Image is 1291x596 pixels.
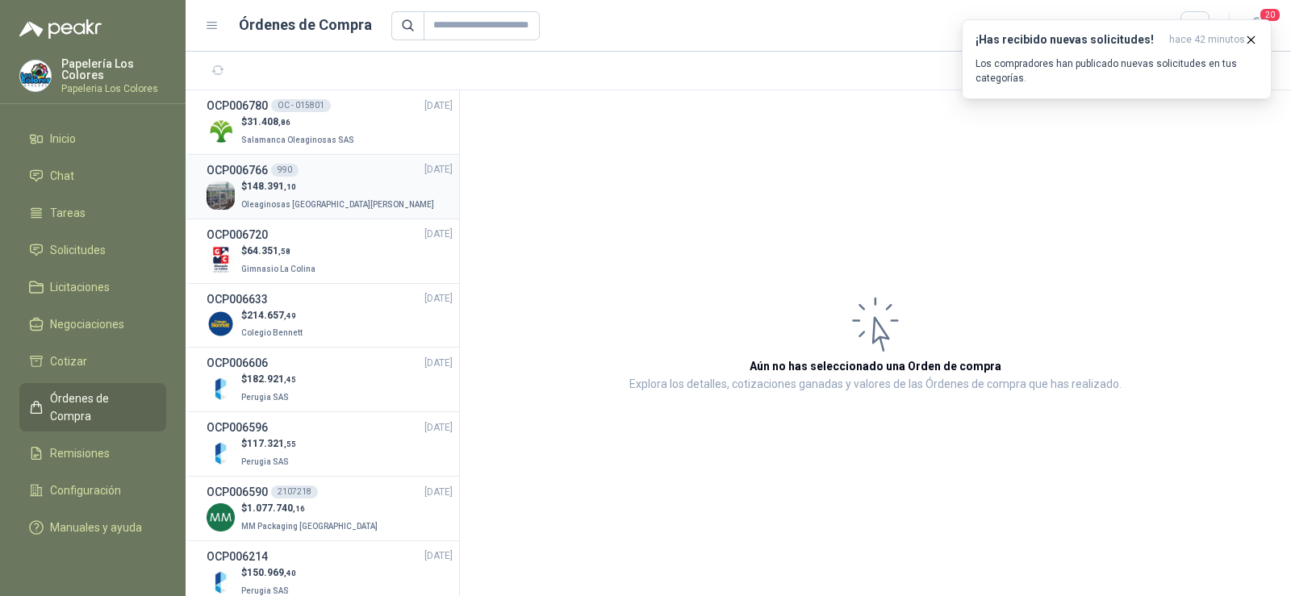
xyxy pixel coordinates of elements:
[207,354,268,372] h3: OCP006606
[19,309,166,340] a: Negociaciones
[1169,33,1245,47] span: hace 42 minutos
[19,19,102,39] img: Logo peakr
[50,204,86,222] span: Tareas
[424,98,453,114] span: [DATE]
[278,118,290,127] span: ,86
[241,457,289,466] span: Perugia SAS
[241,393,289,402] span: Perugia SAS
[284,182,296,191] span: ,10
[19,512,166,543] a: Manuales y ayuda
[424,420,453,436] span: [DATE]
[284,311,296,320] span: ,49
[247,116,290,127] span: 31.408
[271,486,318,498] div: 2107218
[284,440,296,448] span: ,55
[976,56,1258,85] p: Los compradores han publicado nuevas solicitudes en tus categorías.
[61,84,166,94] p: Papeleria Los Colores
[207,568,235,596] img: Company Logo
[241,501,381,516] p: $
[207,246,235,274] img: Company Logo
[284,569,296,577] span: ,40
[20,60,51,91] img: Company Logo
[293,504,305,513] span: ,16
[241,265,315,273] span: Gimnasio La Colina
[207,548,268,565] h3: OCP006214
[19,383,166,431] a: Órdenes de Compra
[207,181,235,210] img: Company Logo
[629,375,1122,394] p: Explora los detalles, cotizaciones ganadas y valores de las Órdenes de compra que has realizado.
[247,502,305,514] span: 1.077.740
[207,290,268,308] h3: OCP006633
[50,130,76,148] span: Inicio
[19,272,166,302] a: Licitaciones
[50,390,151,425] span: Órdenes de Compra
[207,161,268,179] h3: OCP006766
[247,310,296,321] span: 214.657
[19,235,166,265] a: Solicitudes
[50,278,110,296] span: Licitaciones
[50,519,142,536] span: Manuales y ayuda
[50,315,124,333] span: Negociaciones
[207,374,235,402] img: Company Logo
[207,161,453,212] a: OCP006766990[DATE] Company Logo$148.391,10Oleaginosas [GEOGRAPHIC_DATA][PERSON_NAME]
[61,58,166,81] p: Papelería Los Colores
[207,419,453,469] a: OCP006596[DATE] Company Logo$117.321,55Perugia SAS
[207,226,453,277] a: OCP006720[DATE] Company Logo$64.351,58Gimnasio La Colina
[207,226,268,244] h3: OCP006720
[19,475,166,506] a: Configuración
[50,481,121,499] span: Configuración
[241,436,296,452] p: $
[207,503,235,531] img: Company Logo
[241,244,319,259] p: $
[19,438,166,469] a: Remisiones
[271,164,299,177] div: 990
[19,160,166,191] a: Chat
[241,115,357,130] p: $
[976,33,1163,47] h3: ¡Has recibido nuevas solicitudes!
[284,375,296,384] span: ,45
[207,439,235,467] img: Company Logo
[19,123,166,154] a: Inicio
[207,117,235,145] img: Company Logo
[241,586,289,595] span: Perugia SAS
[241,200,434,209] span: Oleaginosas [GEOGRAPHIC_DATA][PERSON_NAME]
[241,135,354,144] span: Salamanca Oleaginosas SAS
[241,308,306,323] p: $
[424,548,453,564] span: [DATE]
[247,181,296,192] span: 148.391
[241,179,437,194] p: $
[239,14,372,36] h1: Órdenes de Compra
[271,99,331,112] div: OC - 015801
[247,373,296,385] span: 182.921
[1259,7,1281,23] span: 20
[750,357,1001,375] h3: Aún no has seleccionado una Orden de compra
[207,97,453,148] a: OCP006780OC - 015801[DATE] Company Logo$31.408,86Salamanca Oleaginosas SAS
[207,354,453,405] a: OCP006606[DATE] Company Logo$182.921,45Perugia SAS
[19,346,166,377] a: Cotizar
[424,356,453,371] span: [DATE]
[241,565,296,581] p: $
[241,372,296,387] p: $
[247,245,290,256] span: 64.351
[207,483,268,501] h3: OCP006590
[247,567,296,578] span: 150.969
[424,291,453,306] span: [DATE]
[424,162,453,177] span: [DATE]
[50,444,110,462] span: Remisiones
[207,419,268,436] h3: OCP006596
[50,352,87,370] span: Cotizar
[424,485,453,500] span: [DATE]
[1243,11,1272,40] button: 20
[50,241,106,259] span: Solicitudes
[207,483,453,534] a: OCP0065902107218[DATE] Company Logo$1.077.740,16MM Packaging [GEOGRAPHIC_DATA]
[424,227,453,242] span: [DATE]
[207,310,235,338] img: Company Logo
[962,19,1272,99] button: ¡Has recibido nuevas solicitudes!hace 42 minutos Los compradores han publicado nuevas solicitudes...
[241,522,378,531] span: MM Packaging [GEOGRAPHIC_DATA]
[207,290,453,341] a: OCP006633[DATE] Company Logo$214.657,49Colegio Bennett
[19,198,166,228] a: Tareas
[241,328,303,337] span: Colegio Bennett
[278,247,290,256] span: ,58
[50,167,74,185] span: Chat
[247,438,296,449] span: 117.321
